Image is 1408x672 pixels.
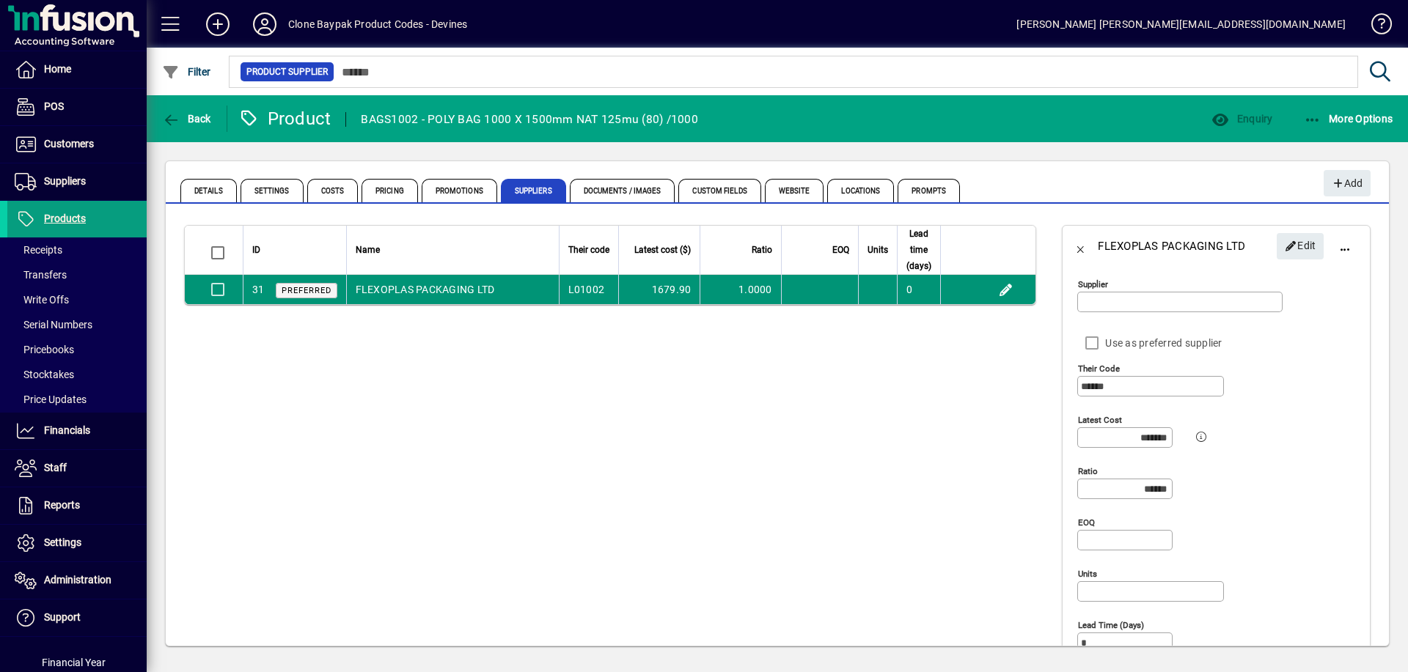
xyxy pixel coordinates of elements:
[765,179,824,202] span: Website
[1277,233,1324,259] button: Edit
[7,525,147,561] a: Settings
[559,275,618,304] td: L01002
[7,362,147,387] a: Stocktakes
[570,179,675,202] span: Documents / Images
[44,138,94,149] span: Customers
[1078,363,1120,374] mat-label: Their code
[678,179,760,202] span: Custom Fields
[180,179,237,202] span: Details
[282,286,331,295] span: Preferred
[15,269,67,281] span: Transfers
[246,64,328,79] span: Product Supplier
[752,242,772,258] span: Ratio
[1078,569,1097,579] mat-label: Units
[1327,229,1363,264] button: More options
[241,11,288,37] button: Profile
[7,237,147,262] a: Receipts
[568,242,609,258] span: Their code
[1331,171,1363,196] span: Add
[1300,106,1397,132] button: More Options
[422,179,497,202] span: Promotions
[44,100,64,112] span: POS
[7,262,147,287] a: Transfers
[162,66,211,78] span: Filter
[362,179,418,202] span: Pricing
[44,536,81,548] span: Settings
[898,179,960,202] span: Prompts
[44,175,86,187] span: Suppliers
[7,387,147,412] a: Price Updates
[7,487,147,524] a: Reports
[44,499,80,511] span: Reports
[7,126,147,163] a: Customers
[15,344,74,355] span: Pricebooks
[7,163,147,200] a: Suppliers
[897,275,940,304] td: 0
[7,287,147,312] a: Write Offs
[15,394,87,405] span: Price Updates
[1285,234,1316,258] span: Edit
[1078,279,1108,289] mat-label: Supplier
[7,312,147,337] a: Serial Numbers
[15,294,69,306] span: Write Offs
[42,657,106,668] span: Financial Year
[15,369,74,380] span: Stocktakes
[44,611,81,623] span: Support
[44,574,111,586] span: Administration
[7,562,147,599] a: Administration
[906,226,931,274] span: Lead time (days)
[1016,12,1346,36] div: [PERSON_NAME] [PERSON_NAME][EMAIL_ADDRESS][DOMAIN_NAME]
[1078,415,1122,425] mat-label: Latest cost
[194,11,241,37] button: Add
[1360,3,1390,51] a: Knowledge Base
[288,12,467,36] div: Clone Baypak Product Codes - Devines
[241,179,304,202] span: Settings
[15,319,92,331] span: Serial Numbers
[832,242,849,258] span: EOQ
[7,337,147,362] a: Pricebooks
[634,242,691,258] span: Latest cost ($)
[7,599,147,636] a: Support
[346,275,559,304] td: FLEXOPLAS PACKAGING LTD
[44,213,86,224] span: Products
[44,462,67,473] span: Staff
[1324,170,1371,196] button: Add
[238,107,331,130] div: Product
[15,244,62,256] span: Receipts
[1098,235,1245,258] div: FLEXOPLAS PACKAGING LTD
[1078,466,1098,476] mat-label: Ratio
[147,106,227,132] app-page-header-button: Back
[356,242,380,258] span: Name
[868,242,888,258] span: Units
[44,63,71,75] span: Home
[1078,620,1144,630] mat-label: Lead time (days)
[1304,113,1393,125] span: More Options
[618,275,700,304] td: 1679.90
[501,179,566,202] span: Suppliers
[7,413,147,449] a: Financials
[827,179,894,202] span: Locations
[44,424,90,436] span: Financials
[252,242,260,258] span: ID
[307,179,359,202] span: Costs
[1078,517,1095,528] mat-label: EOQ
[252,282,265,298] div: 31
[361,108,698,131] div: BAGS1002 - POLY BAG 1000 X 1500mm NAT 125mu (80) /1000
[158,106,215,132] button: Back
[7,450,147,487] a: Staff
[1063,229,1098,264] button: Back
[162,113,211,125] span: Back
[7,89,147,125] a: POS
[158,59,215,85] button: Filter
[700,275,780,304] td: 1.0000
[994,278,1017,301] button: Edit
[7,51,147,88] a: Home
